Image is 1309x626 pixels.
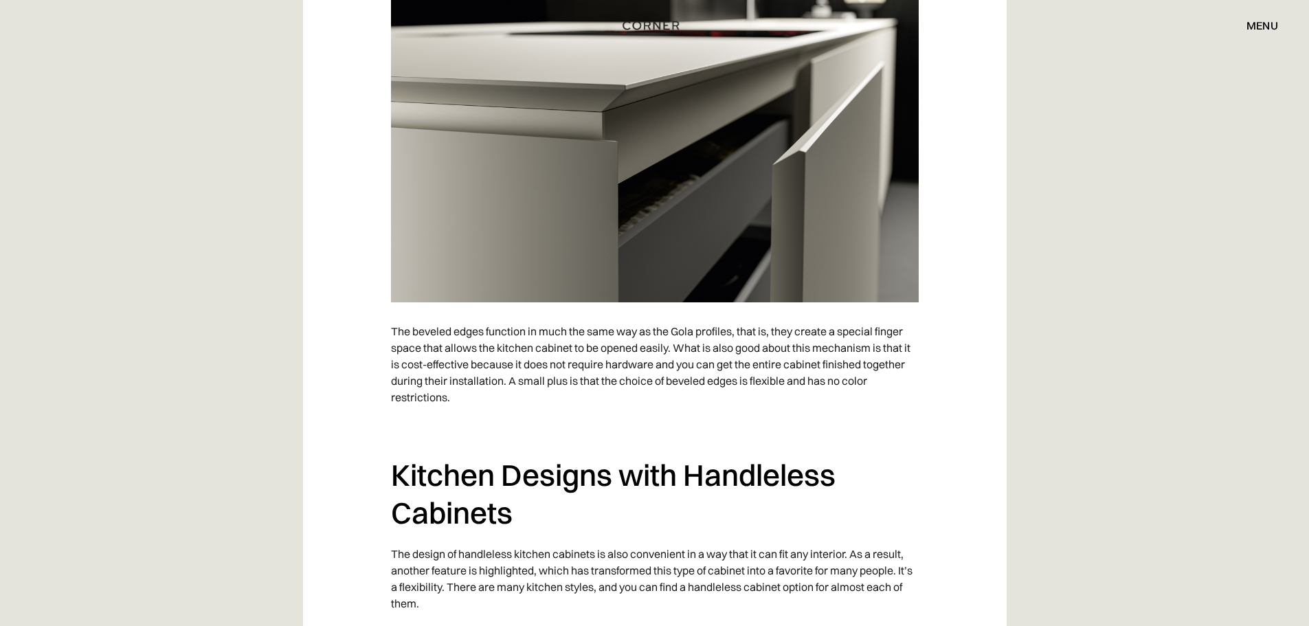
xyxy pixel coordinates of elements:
div: menu [1233,14,1278,37]
p: The design of handleless kitchen cabinets is also convenient in a way that it can fit any interio... [391,539,919,618]
h2: Kitchen Designs with Handleless Cabinets [391,456,919,531]
p: The beveled edges function in much the same way as the Gola profiles, that is, they create a spec... [391,316,919,412]
p: ‍ [391,412,919,443]
a: home [607,16,702,34]
div: menu [1246,20,1278,31]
